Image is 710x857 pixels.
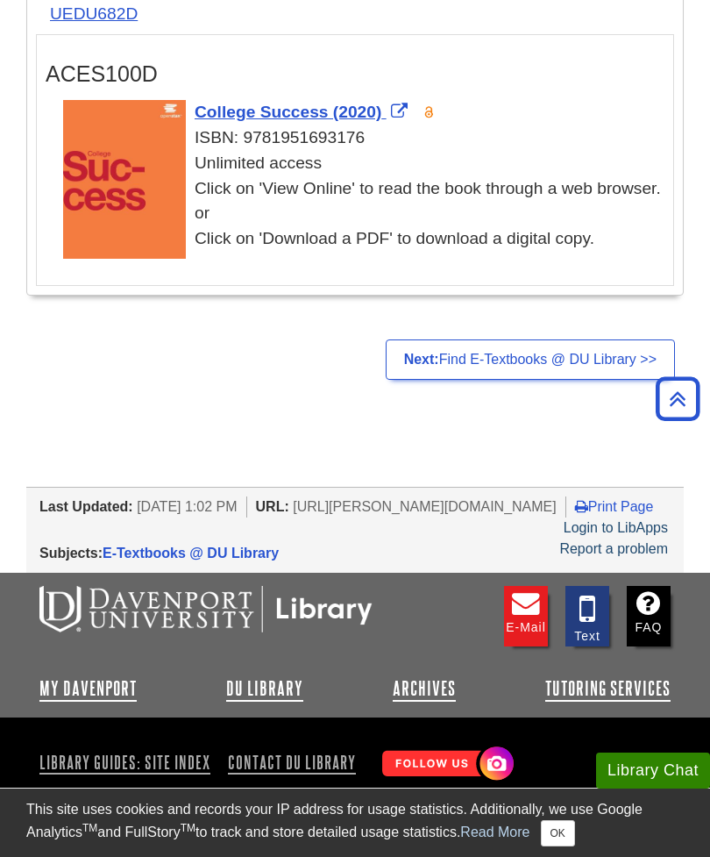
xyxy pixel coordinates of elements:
img: Cover Art [63,100,186,259]
div: Unlimited access Click on 'View Online' to read the book through a web browser. or Click on 'Down... [63,151,664,252]
a: Report a problem [559,541,668,556]
img: Open Access [422,105,436,119]
a: Back to Top [650,387,706,411]
a: Tutoring Services [545,678,671,699]
a: Link opens in new window [195,103,412,121]
a: Next:Find E-Textbooks @ DU Library >> [386,339,675,380]
span: [URL][PERSON_NAME][DOMAIN_NAME] [293,499,557,514]
h3: ACES100D [46,61,664,87]
a: Read More [460,825,529,839]
a: My Davenport [39,678,137,699]
span: URL: [256,499,289,514]
a: E-mail [504,586,548,646]
strong: Next: [404,352,439,367]
sup: TM [82,822,97,834]
span: College Success (2020) [195,103,381,121]
a: Library Guides: Site Index [39,747,217,777]
img: Follow Us! Instagram [373,739,518,789]
sup: TM [181,822,195,834]
a: Contact DU Library [221,747,363,777]
button: Close [541,820,575,846]
div: ISBN: 9781951693176 [63,125,664,151]
button: Library Chat [596,753,710,789]
a: Print Page [575,499,654,514]
a: Archives [393,678,456,699]
a: Login to LibApps [564,520,668,535]
a: DU Library [226,678,303,699]
a: E-Textbooks @ DU Library [103,546,279,561]
a: FAQ [627,586,671,646]
span: [DATE] 1:02 PM [137,499,237,514]
a: Text [565,586,609,646]
img: DU Libraries [39,586,373,632]
span: Last Updated: [39,499,133,514]
div: This site uses cookies and records your IP address for usage statistics. Additionally, we use Goo... [26,799,684,846]
span: Subjects: [39,546,103,561]
i: Print Page [575,499,588,513]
